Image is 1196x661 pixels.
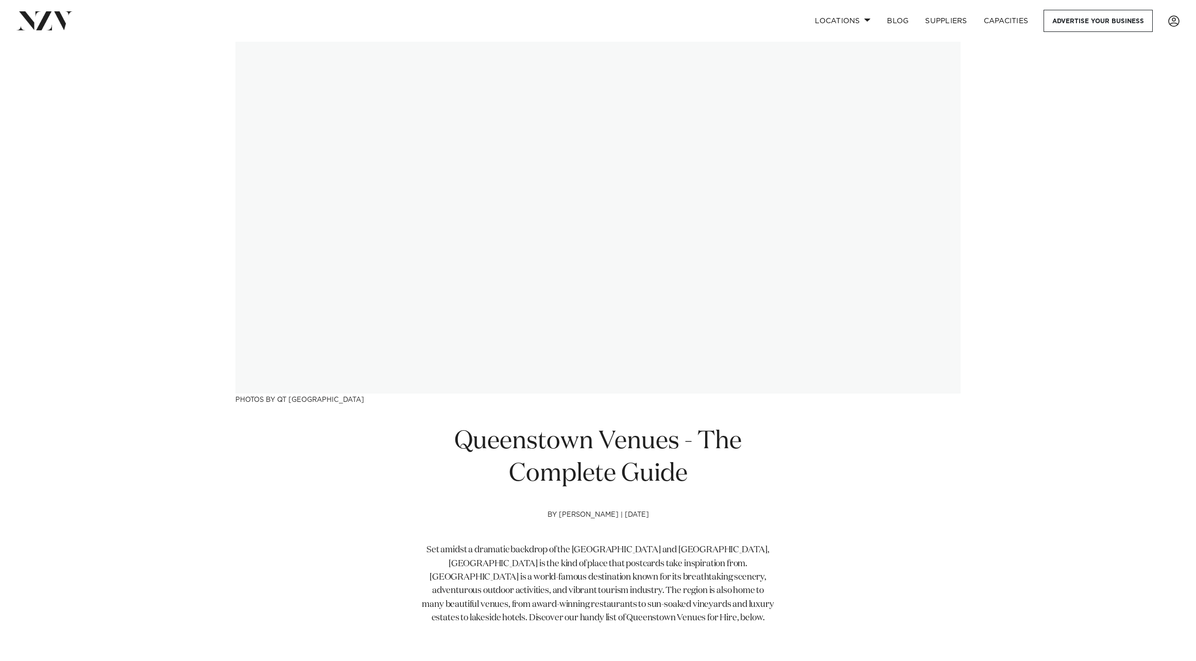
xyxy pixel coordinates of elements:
[422,544,774,625] p: Set amidst a dramatic backdrop of the [GEOGRAPHIC_DATA] and [GEOGRAPHIC_DATA], [GEOGRAPHIC_DATA] ...
[807,10,879,32] a: Locations
[422,511,774,544] h4: by [PERSON_NAME] | [DATE]
[976,10,1037,32] a: Capacities
[879,10,917,32] a: BLOG
[917,10,975,32] a: SUPPLIERS
[235,394,961,404] h3: Photos by QT [GEOGRAPHIC_DATA]
[1044,10,1153,32] a: Advertise your business
[422,426,774,490] h1: Queenstown Venues - The Complete Guide
[16,11,73,30] img: nzv-logo.png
